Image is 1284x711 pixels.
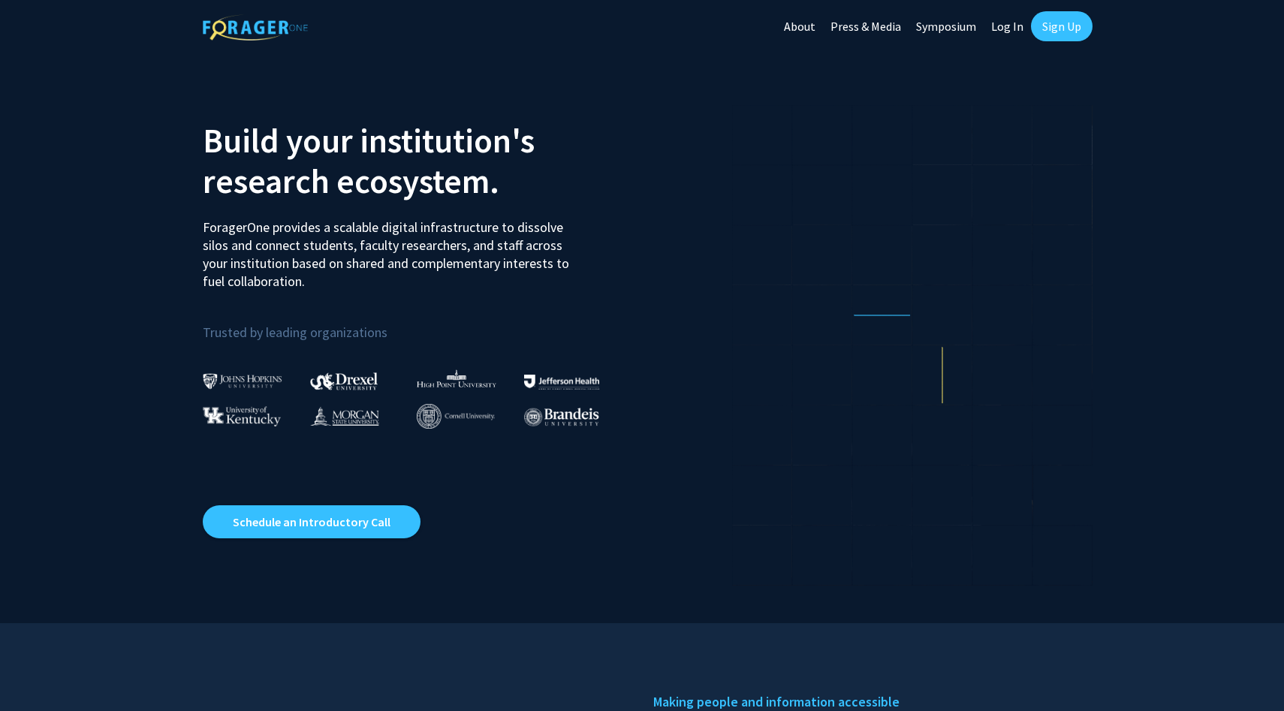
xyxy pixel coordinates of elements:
img: University of Kentucky [203,406,281,426]
img: Thomas Jefferson University [524,375,599,389]
img: Drexel University [310,372,378,390]
img: Brandeis University [524,408,599,426]
img: ForagerOne Logo [203,14,308,41]
img: Cornell University [417,404,495,429]
p: Trusted by leading organizations [203,303,631,344]
p: ForagerOne provides a scalable digital infrastructure to dissolve silos and connect students, fac... [203,207,580,291]
h2: Build your institution's research ecosystem. [203,120,631,201]
a: Opens in a new tab [203,505,420,538]
img: High Point University [417,369,496,387]
img: Morgan State University [310,406,379,426]
a: Sign Up [1031,11,1093,41]
img: Johns Hopkins University [203,373,282,389]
